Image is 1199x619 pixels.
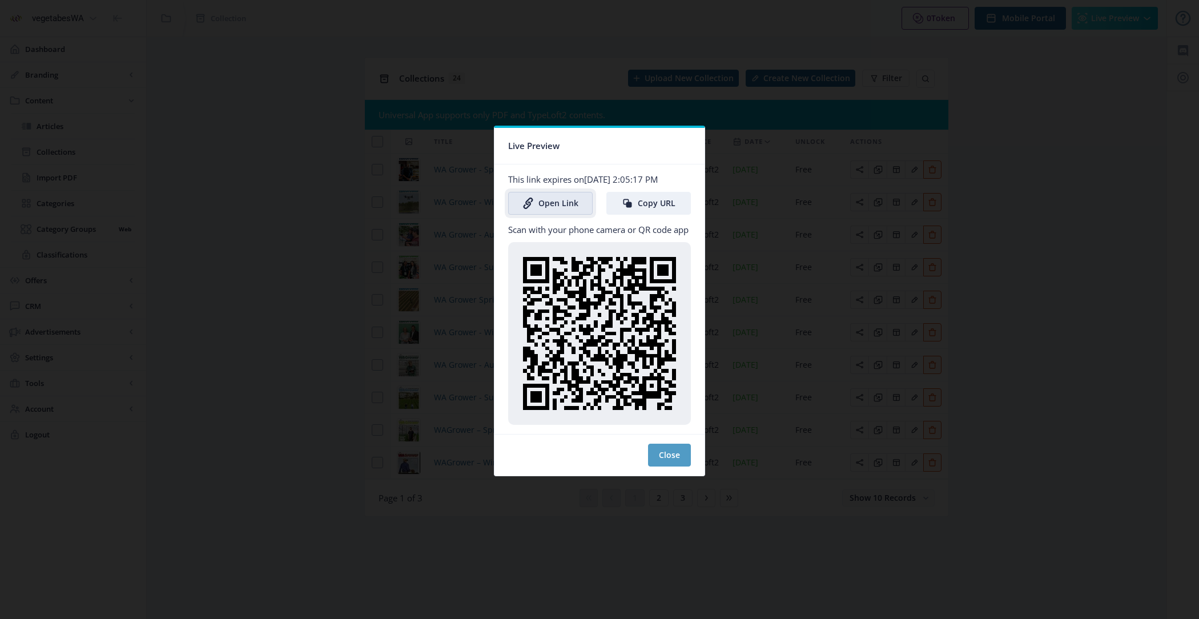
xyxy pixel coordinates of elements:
[508,137,560,155] span: Live Preview
[508,174,691,185] p: This link expires on
[508,192,593,215] a: Open Link
[648,444,691,467] button: Close
[508,224,691,235] p: Scan with your phone camera or QR code app
[584,174,658,185] span: [DATE] 2:05:17 PM
[606,192,691,215] button: Copy URL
